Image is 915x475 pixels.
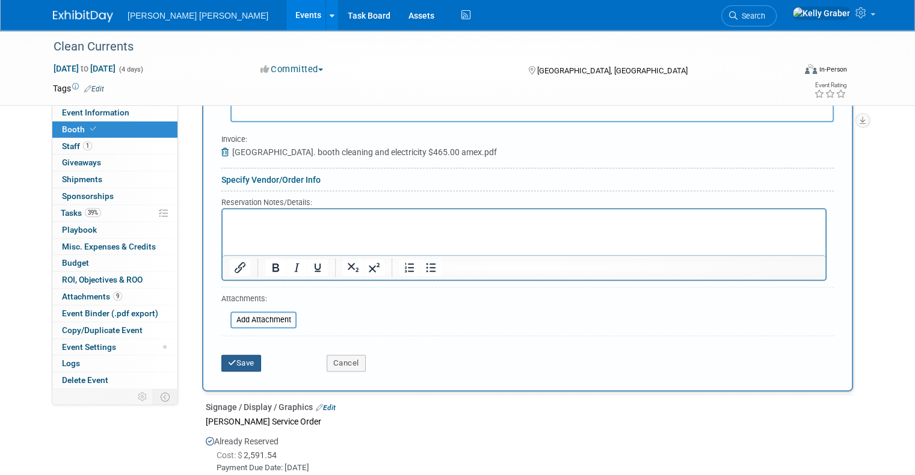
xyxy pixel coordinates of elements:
div: Event Format [730,63,847,81]
span: [GEOGRAPHIC_DATA], [GEOGRAPHIC_DATA] [537,66,688,75]
a: Logs [52,355,177,372]
span: Cost: $ [217,450,244,460]
iframe: Rich Text Area [223,209,825,255]
span: Event Binder (.pdf export) [62,308,158,318]
span: Copy/Duplicate Event [62,325,143,335]
button: Bold [265,259,286,276]
span: ROI, Objectives & ROO [62,275,143,284]
button: Committed [256,63,328,76]
img: Kelly Graber [792,7,851,20]
span: 1 [83,141,92,150]
button: Insert/edit link [230,259,250,276]
a: Event Binder (.pdf export) [52,305,177,322]
span: [GEOGRAPHIC_DATA]. booth cleaning and electricity $465.00 amex.pdf [232,147,497,157]
a: Event Information [52,105,177,121]
a: Staff1 [52,138,177,155]
div: Clean Currents [49,36,780,58]
span: Staff [62,141,92,151]
div: Reservation Notes/Details: [221,196,827,208]
div: Invoice: [221,134,497,146]
div: [PERSON_NAME] Service Order [206,413,853,429]
span: Event Settings [62,342,116,352]
a: ROI, Objectives & ROO [52,272,177,288]
td: Tags [53,82,104,94]
button: Subscript [343,259,363,276]
span: Attachments [62,292,122,301]
a: Tasks39% [52,205,177,221]
i: Booth reservation complete [90,126,96,132]
img: ExhibitDay [53,10,113,22]
span: 39% [85,208,101,217]
td: Toggle Event Tabs [153,389,178,405]
button: Italic [286,259,307,276]
span: [DATE] [DATE] [53,63,116,74]
span: Logs [62,358,80,368]
span: [PERSON_NAME] [PERSON_NAME] [128,11,268,20]
a: Delete Event [52,372,177,388]
a: Attachments9 [52,289,177,305]
span: Playbook [62,225,97,234]
button: Superscript [364,259,384,276]
a: Sponsorships [52,188,177,204]
a: Remove Attachment [221,147,232,157]
span: Delete Event [62,375,108,385]
span: 2,591.54 [217,450,282,460]
span: Giveaways [62,158,101,167]
span: Search [738,11,765,20]
a: Playbook [52,222,177,238]
button: Bullet list [421,259,441,276]
span: Misc. Expenses & Credits [62,242,156,251]
a: Edit [84,85,104,93]
span: Event Information [62,108,129,117]
span: Modified Layout [163,345,167,349]
div: Event Rating [814,82,846,88]
a: Edit [316,403,336,412]
span: Shipments [62,174,102,184]
span: (4 days) [118,66,143,73]
a: Shipments [52,171,177,188]
td: Personalize Event Tab Strip [132,389,153,405]
button: Underline [307,259,328,276]
span: Sponsorships [62,191,114,201]
button: Numbered list [399,259,420,276]
a: Budget [52,255,177,271]
button: Save [221,355,261,372]
div: Signage / Display / Graphics [206,401,853,413]
span: Tasks [61,208,101,218]
a: Booth [52,121,177,138]
span: 9 [113,292,122,301]
span: Booth [62,124,99,134]
a: Specify Vendor/Order Info [221,175,321,185]
div: Payment Due Date: [DATE] [217,462,853,474]
a: Event Settings [52,339,177,355]
div: In-Person [819,65,847,74]
a: Giveaways [52,155,177,171]
a: Search [721,5,777,26]
span: Budget [62,258,89,268]
div: Attachments: [221,293,297,307]
img: Format-Inperson.png [805,64,817,74]
a: Misc. Expenses & Credits [52,239,177,255]
button: Cancel [327,355,366,372]
a: Copy/Duplicate Event [52,322,177,339]
span: to [79,64,90,73]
